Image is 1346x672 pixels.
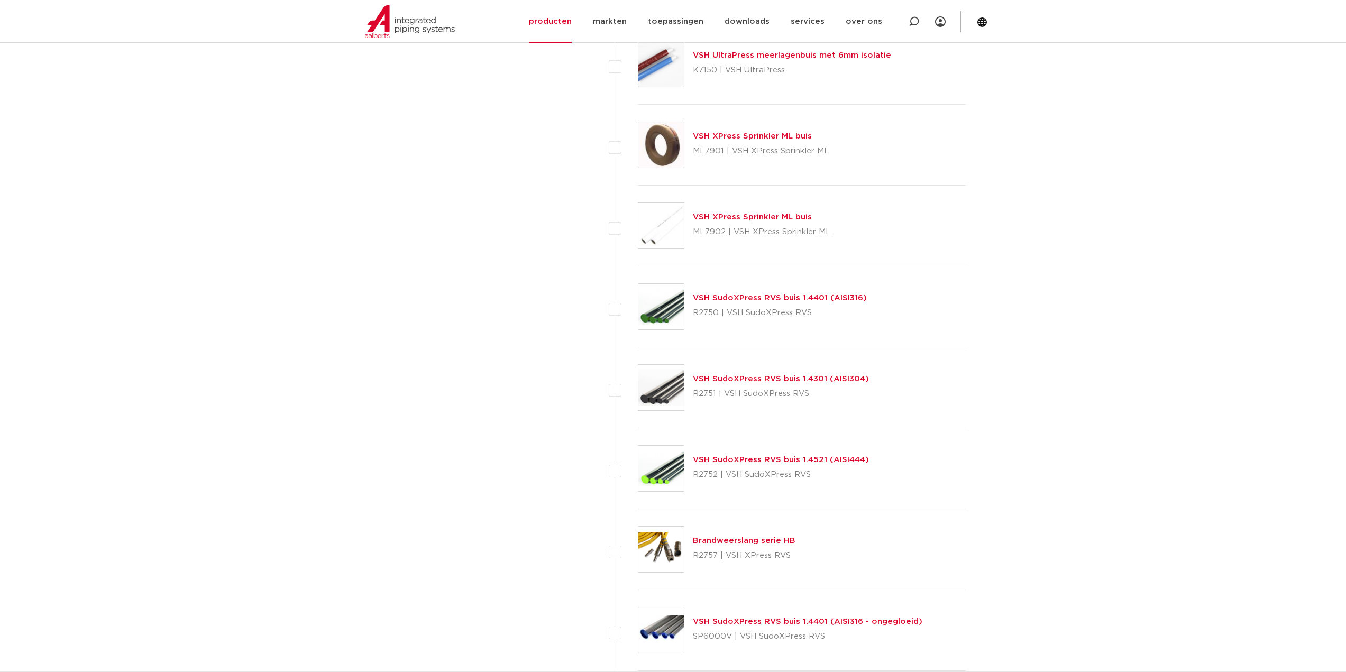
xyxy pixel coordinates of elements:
p: SP6000V | VSH SudoXPress RVS [693,628,922,645]
p: ML7902 | VSH XPress Sprinkler ML [693,224,831,241]
p: R2750 | VSH SudoXPress RVS [693,305,867,321]
a: VSH SudoXPress RVS buis 1.4401 (AISI316 - ongegloeid) [693,618,922,625]
p: K7150 | VSH UltraPress [693,62,891,79]
a: VSH UltraPress meerlagenbuis met 6mm isolatie [693,51,891,59]
a: Brandweerslang serie HB [693,537,795,545]
a: VSH SudoXPress RVS buis 1.4301 (AISI304) [693,375,869,383]
img: Thumbnail for VSH SudoXPress RVS buis 1.4401 (AISI316) [638,284,684,329]
img: Thumbnail for VSH SudoXPress RVS buis 1.4301 (AISI304) [638,365,684,410]
p: R2752 | VSH SudoXPress RVS [693,466,869,483]
a: VSH SudoXPress RVS buis 1.4401 (AISI316) [693,294,867,302]
p: ML7901 | VSH XPress Sprinkler ML [693,143,829,160]
img: Thumbnail for Brandweerslang serie HB [638,527,684,572]
p: R2757 | VSH XPress RVS [693,547,795,564]
img: Thumbnail for VSH UltraPress meerlagenbuis met 6mm isolatie [638,41,684,87]
a: VSH SudoXPress RVS buis 1.4521 (AISI444) [693,456,869,464]
a: VSH XPress Sprinkler ML buis [693,213,812,221]
img: Thumbnail for VSH SudoXPress RVS buis 1.4401 (AISI316 - ongegloeid) [638,607,684,653]
a: VSH XPress Sprinkler ML buis [693,132,812,140]
img: Thumbnail for VSH XPress Sprinkler ML buis [638,122,684,168]
img: Thumbnail for VSH SudoXPress RVS buis 1.4521 (AISI444) [638,446,684,491]
p: R2751 | VSH SudoXPress RVS [693,385,869,402]
img: Thumbnail for VSH XPress Sprinkler ML buis [638,203,684,248]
